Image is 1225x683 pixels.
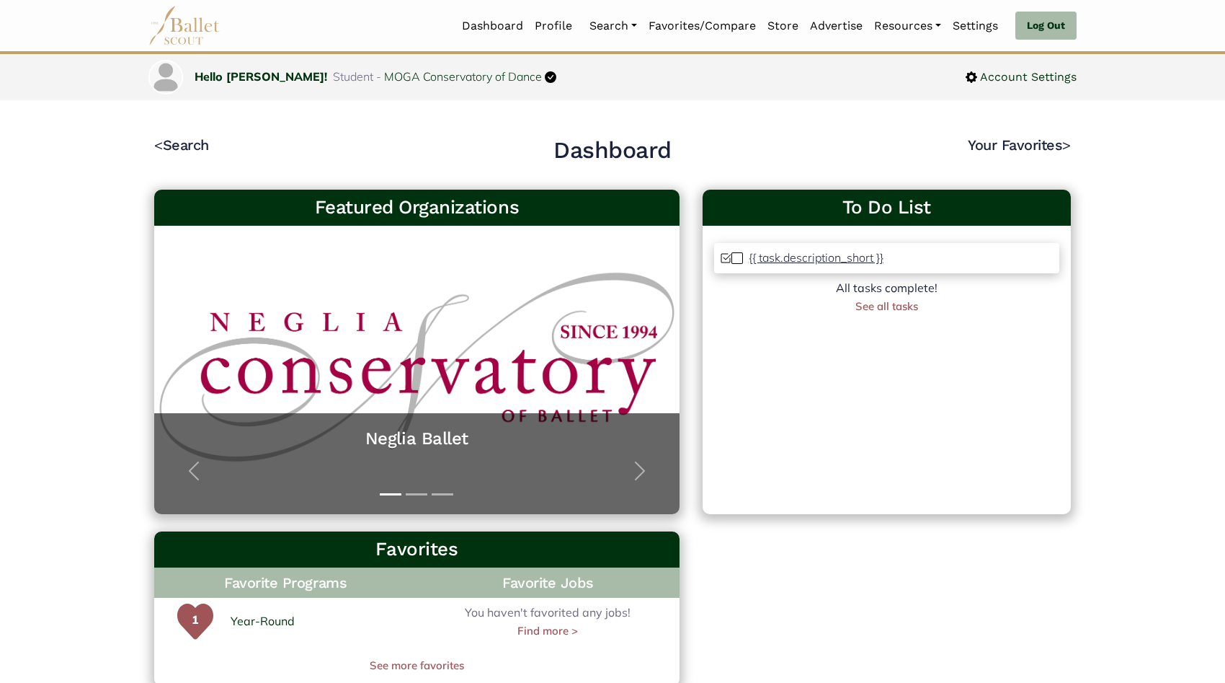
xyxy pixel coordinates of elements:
button: Slide 1 [380,486,401,503]
a: Hello [PERSON_NAME]! [195,69,327,84]
h3: Featured Organizations [166,195,668,220]
code: > [1062,136,1071,154]
a: Advertise [804,11,868,41]
button: Slide 2 [406,486,427,503]
span: - [376,69,381,84]
h4: Favorite Jobs [416,568,679,598]
a: Search [584,11,643,41]
a: See all tasks [855,299,918,313]
img: profile picture [150,61,182,93]
button: Slide 3 [432,486,453,503]
a: <Search [154,136,209,154]
a: Neglia Ballet [169,428,665,450]
a: Year-Round [231,612,295,631]
a: Resources [868,11,947,41]
h4: Favorite Programs [154,568,416,598]
span: Student [333,69,373,84]
h2: Dashboard [553,136,672,166]
a: Account Settings [966,68,1077,87]
a: To Do List [714,195,1059,220]
a: Find more > [517,622,578,640]
a: Dashboard [456,11,529,41]
div: All tasks complete! [714,279,1059,298]
a: Favorites/Compare [643,11,762,41]
code: < [154,136,163,154]
p: {{ task.description_short }} [749,250,883,265]
a: Store [762,11,804,41]
div: You haven't favorited any jobs! [416,604,679,640]
a: Log Out [1015,12,1077,40]
p: 1 [177,611,213,647]
h3: Favorites [166,537,668,562]
a: MOGA Conservatory of Dance [384,69,542,84]
span: Account Settings [977,68,1077,87]
a: Your Favorites> [968,136,1071,154]
a: Profile [529,11,578,41]
img: heart-green.svg [177,604,213,640]
a: See more favorites [154,657,680,674]
a: Settings [947,11,1004,41]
